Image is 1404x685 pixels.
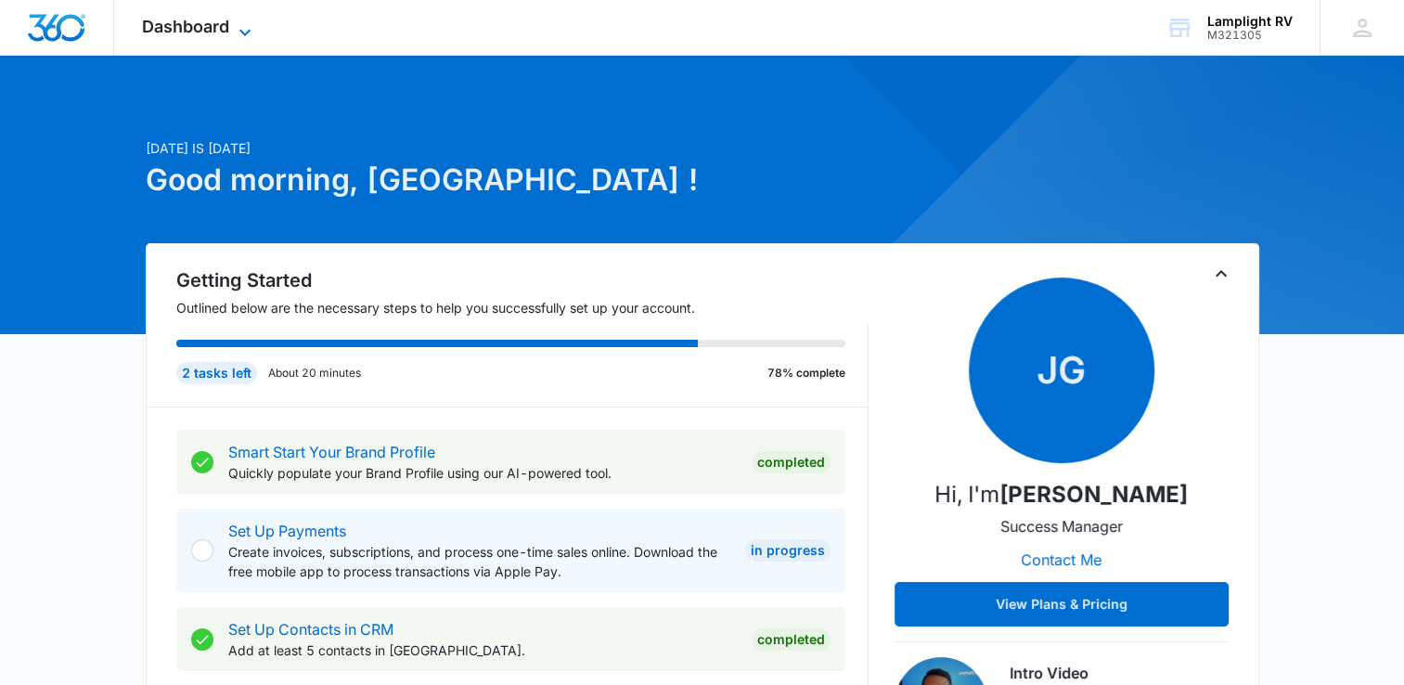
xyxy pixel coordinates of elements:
div: Completed [752,451,831,473]
p: About 20 minutes [268,365,361,381]
p: Add at least 5 contacts in [GEOGRAPHIC_DATA]. [228,640,737,660]
strong: [PERSON_NAME] [999,481,1188,508]
div: account name [1207,14,1293,29]
div: 2 tasks left [176,362,257,384]
p: Hi, I'm [934,478,1188,511]
div: account id [1207,29,1293,42]
div: In Progress [745,539,831,562]
p: Quickly populate your Brand Profile using our AI-powered tool. [228,463,737,483]
a: Set Up Contacts in CRM [228,620,393,639]
button: Toggle Collapse [1210,263,1232,285]
a: Set Up Payments [228,522,346,540]
p: Success Manager [1000,515,1123,537]
a: Smart Start Your Brand Profile [228,443,435,461]
p: [DATE] is [DATE] [146,138,881,158]
h1: Good morning, [GEOGRAPHIC_DATA] ! [146,158,881,202]
span: Dashboard [142,17,229,36]
p: Outlined below are the necessary steps to help you successfully set up your account. [176,298,869,317]
span: JG [969,278,1154,463]
div: Completed [752,628,831,651]
button: View Plans & Pricing [895,582,1229,627]
h3: Intro Video [1010,662,1229,684]
p: 78% complete [767,365,845,381]
h2: Getting Started [176,266,869,294]
button: Contact Me [1002,537,1120,582]
p: Create invoices, subscriptions, and process one-time sales online. Download the free mobile app t... [228,542,730,581]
